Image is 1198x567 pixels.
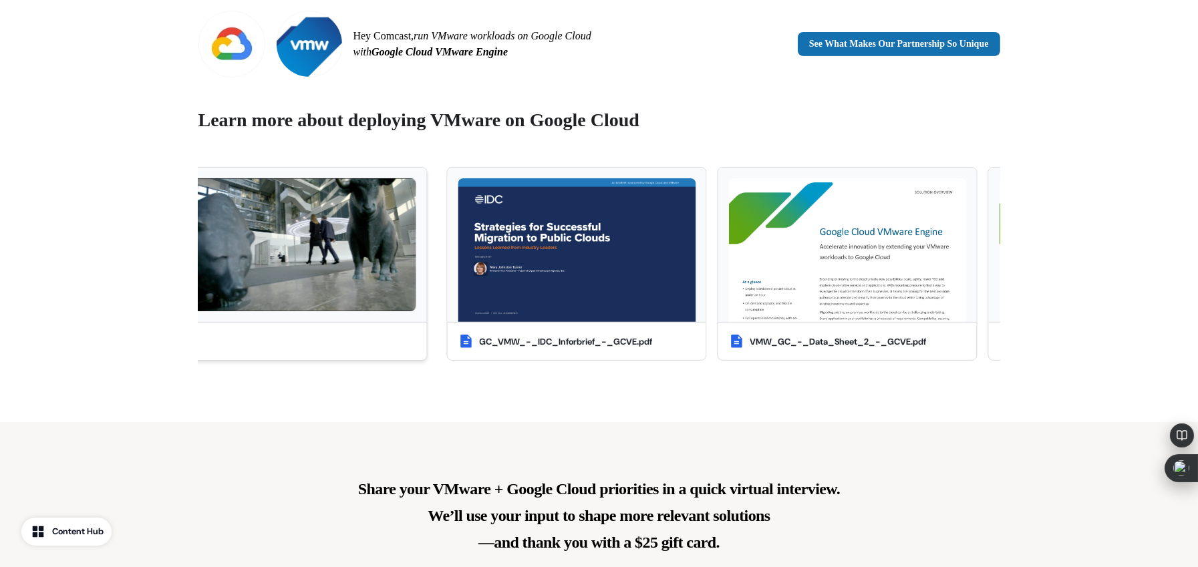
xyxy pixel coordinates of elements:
div: Content Hub [52,525,104,538]
button: Content Hub [21,518,112,546]
div: GC_VMW_-_IDC_Inforbrief_-_GCVE.pdf [479,335,652,349]
button: GC_VMW_-_IDC_Inforbrief_-_GCVE.pdfGC_VMW_-_IDC_Inforbrief_-_GCVE.pdf [446,167,706,361]
a: See What Makes Our Partnership So Unique [798,32,1000,56]
img: GC_VMW_-_IDC_Inforbrief_-_GCVE.pdf [458,178,696,323]
strong: Share your VMware + Google Cloud priorities in a quick virtual interview. [358,480,840,498]
img: VMW_GC_-_Data_Sheet_2_-_GCVE.pdf [728,178,966,323]
button: VMW_GC_-_Data_Sheet_2_-_GCVE.pdfVMW_GC_-_Data_Sheet_2_-_GCVE.pdf [717,167,977,361]
span: Learn more about deploying VMware on Google Cloud [198,110,639,130]
div: VMW_GC_-_Data_Sheet_2_-_GCVE.pdf [750,335,926,349]
em: run VMware workloads on Google Cloud with [353,30,591,57]
em: Google Cloud VMware Engine [371,46,508,57]
p: Hey Comcast, [353,28,594,60]
p: We’ll use your input to shape more relevant solutions —and thank you with a $25 gift card. [358,476,840,556]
